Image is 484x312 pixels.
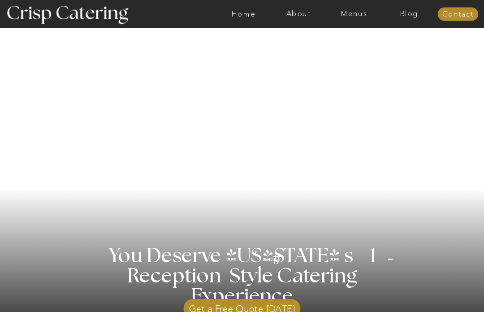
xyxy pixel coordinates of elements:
h3: ' [240,247,273,267]
a: Contact [438,10,479,18]
h3: ' [372,237,395,283]
h1: You Deserve [US_STATE] s 1 Reception Style Catering Experience [80,246,404,307]
h3: # [255,251,301,274]
a: Blog [381,10,436,18]
a: Menus [326,10,381,18]
a: Home [216,10,271,18]
a: About [271,10,326,18]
